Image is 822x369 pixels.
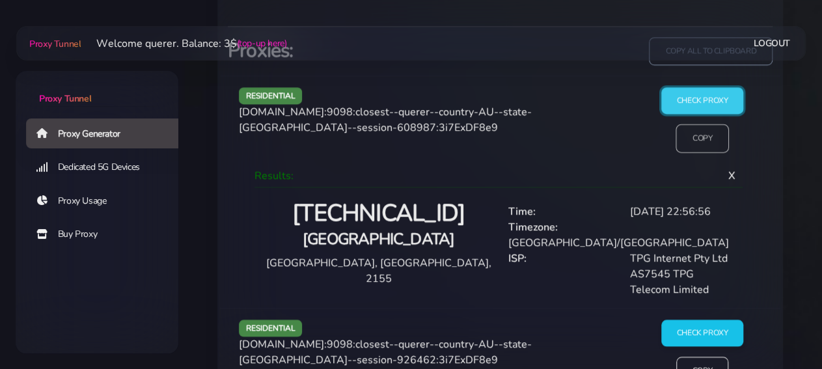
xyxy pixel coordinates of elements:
[265,198,493,229] h2: [TECHNICAL_ID]
[239,105,532,135] span: [DOMAIN_NAME]:9098:closest--querer--country-AU--state-[GEOGRAPHIC_DATA]--session-608987:3i7ExDF8e9
[239,87,303,103] span: residential
[718,158,746,193] span: X
[27,33,81,54] a: Proxy Tunnel
[16,71,178,105] a: Proxy Tunnel
[39,92,91,105] span: Proxy Tunnel
[500,251,622,266] div: ISP:
[26,118,189,148] a: Proxy Generator
[254,169,294,183] span: Results:
[500,204,622,219] div: Time:
[266,256,491,286] span: [GEOGRAPHIC_DATA], [GEOGRAPHIC_DATA], 2155
[26,186,189,216] a: Proxy Usage
[622,266,743,297] div: AS7545 TPG Telecom Limited
[500,219,744,235] div: Timezone:
[29,38,81,50] span: Proxy Tunnel
[239,320,303,336] span: residential
[622,251,743,266] div: TPG Internet Pty Ltd
[759,306,806,353] iframe: Webchat Widget
[265,228,493,250] h4: [GEOGRAPHIC_DATA]
[661,87,744,114] input: Check Proxy
[622,204,743,219] div: [DATE] 22:56:56
[754,31,790,55] a: Logout
[661,320,744,346] input: Check Proxy
[26,219,189,249] a: Buy Proxy
[500,235,744,251] div: [GEOGRAPHIC_DATA]/[GEOGRAPHIC_DATA]
[236,36,286,50] a: (top-up here)
[676,124,729,152] input: Copy
[239,337,532,367] span: [DOMAIN_NAME]:9098:closest--querer--country-AU--state-[GEOGRAPHIC_DATA]--session-926462:3i7ExDF8e9
[26,152,189,182] a: Dedicated 5G Devices
[81,36,286,51] li: Welcome querer. Balance: 3$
